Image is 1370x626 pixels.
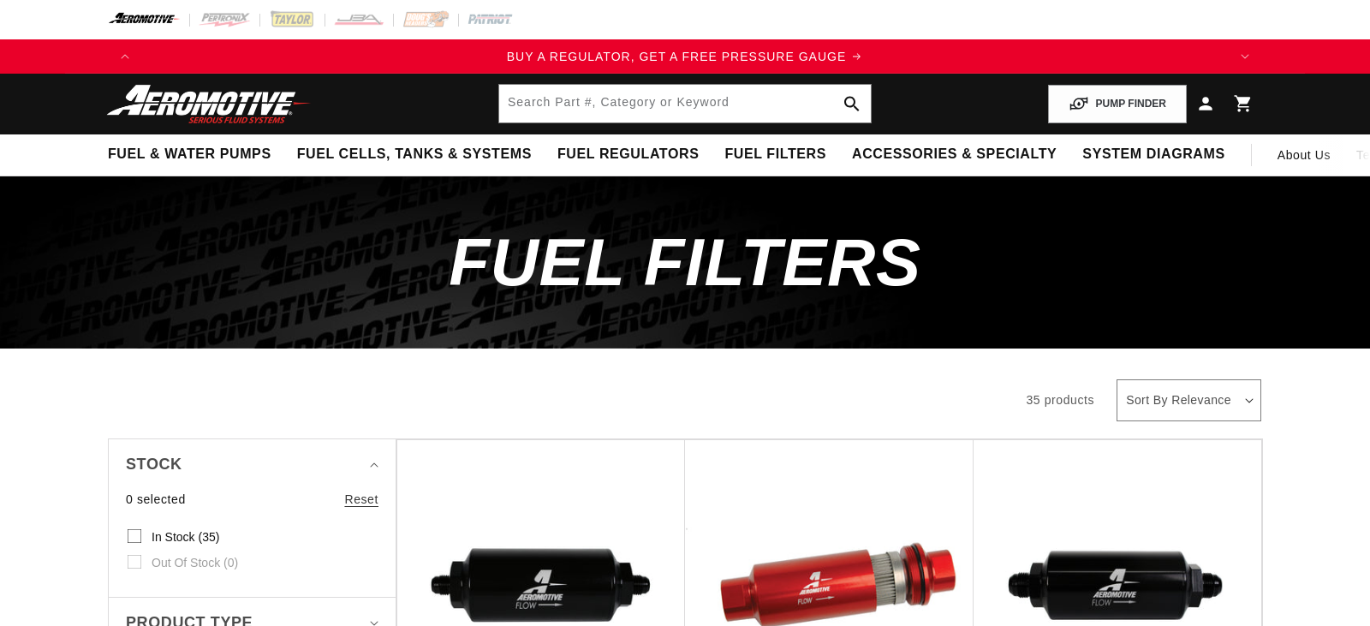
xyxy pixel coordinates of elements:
[1069,134,1237,175] summary: System Diagrams
[1265,134,1343,176] a: About Us
[126,439,378,490] summary: Stock (0 selected)
[449,224,921,300] span: Fuel Filters
[95,134,284,175] summary: Fuel & Water Pumps
[297,146,532,164] span: Fuel Cells, Tanks & Systems
[839,134,1069,175] summary: Accessories & Specialty
[557,146,699,164] span: Fuel Regulators
[545,134,712,175] summary: Fuel Regulators
[108,39,142,74] button: Translation missing: en.sections.announcements.previous_announcement
[142,47,1228,66] div: 1 of 4
[65,39,1305,74] slideshow-component: Translation missing: en.sections.announcements.announcement_bar
[1278,148,1331,162] span: About Us
[499,85,871,122] input: Search by Part Number, Category or Keyword
[152,555,238,570] span: Out of stock (0)
[1082,146,1224,164] span: System Diagrams
[1228,39,1262,74] button: Translation missing: en.sections.announcements.next_announcement
[507,50,847,63] span: BUY A REGULATOR, GET A FREE PRESSURE GAUGE
[152,529,219,545] span: In stock (35)
[108,146,271,164] span: Fuel & Water Pumps
[142,47,1228,66] a: BUY A REGULATOR, GET A FREE PRESSURE GAUGE
[712,134,839,175] summary: Fuel Filters
[126,452,182,477] span: Stock
[344,490,378,509] a: Reset
[126,490,186,509] span: 0 selected
[724,146,826,164] span: Fuel Filters
[852,146,1057,164] span: Accessories & Specialty
[1048,85,1187,123] button: PUMP FINDER
[102,84,316,124] img: Aeromotive
[142,47,1228,66] div: Announcement
[284,134,545,175] summary: Fuel Cells, Tanks & Systems
[833,85,871,122] button: search button
[1026,393,1094,407] span: 35 products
